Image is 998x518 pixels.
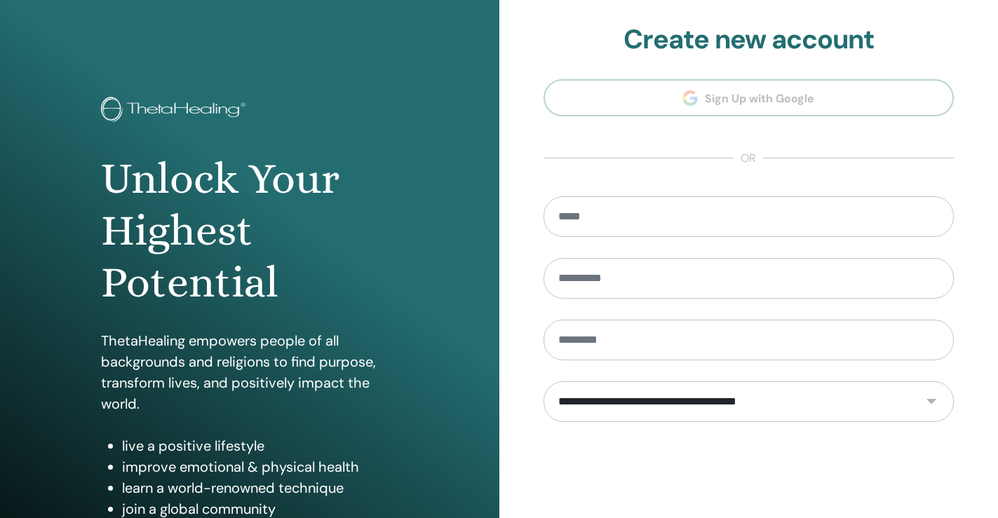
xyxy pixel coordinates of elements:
[544,24,955,56] h2: Create new account
[122,456,398,477] li: improve emotional & physical health
[642,443,855,498] iframe: reCAPTCHA
[101,330,398,414] p: ThetaHealing empowers people of all backgrounds and religions to find purpose, transform lives, a...
[122,435,398,456] li: live a positive lifestyle
[101,153,398,309] h1: Unlock Your Highest Potential
[122,477,398,498] li: learn a world-renowned technique
[734,150,763,167] span: or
